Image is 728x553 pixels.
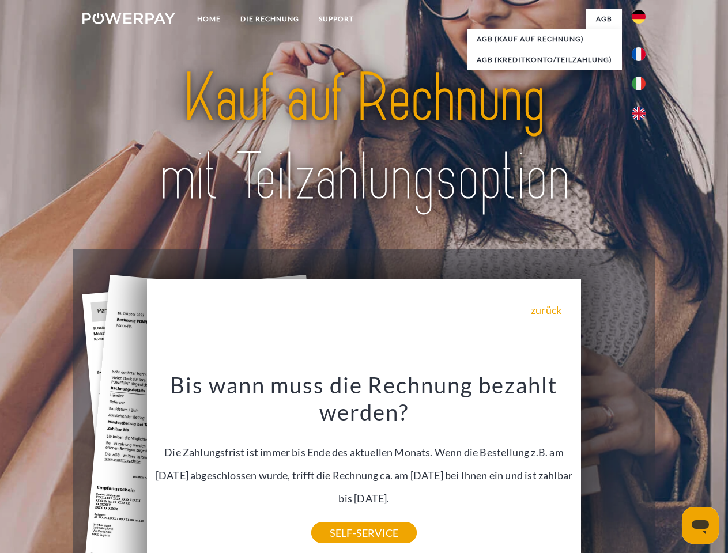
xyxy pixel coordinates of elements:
[82,13,175,24] img: logo-powerpay-white.svg
[531,305,561,315] a: zurück
[311,522,417,543] a: SELF-SERVICE
[154,371,575,426] h3: Bis wann muss die Rechnung bezahlt werden?
[586,9,622,29] a: agb
[309,9,364,29] a: SUPPORT
[632,10,646,24] img: de
[467,50,622,70] a: AGB (Kreditkonto/Teilzahlung)
[154,371,575,533] div: Die Zahlungsfrist ist immer bis Ende des aktuellen Monats. Wenn die Bestellung z.B. am [DATE] abg...
[467,29,622,50] a: AGB (Kauf auf Rechnung)
[632,47,646,61] img: fr
[632,107,646,120] img: en
[110,55,618,221] img: title-powerpay_de.svg
[187,9,231,29] a: Home
[682,507,719,544] iframe: Schaltfläche zum Öffnen des Messaging-Fensters
[231,9,309,29] a: DIE RECHNUNG
[632,77,646,90] img: it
